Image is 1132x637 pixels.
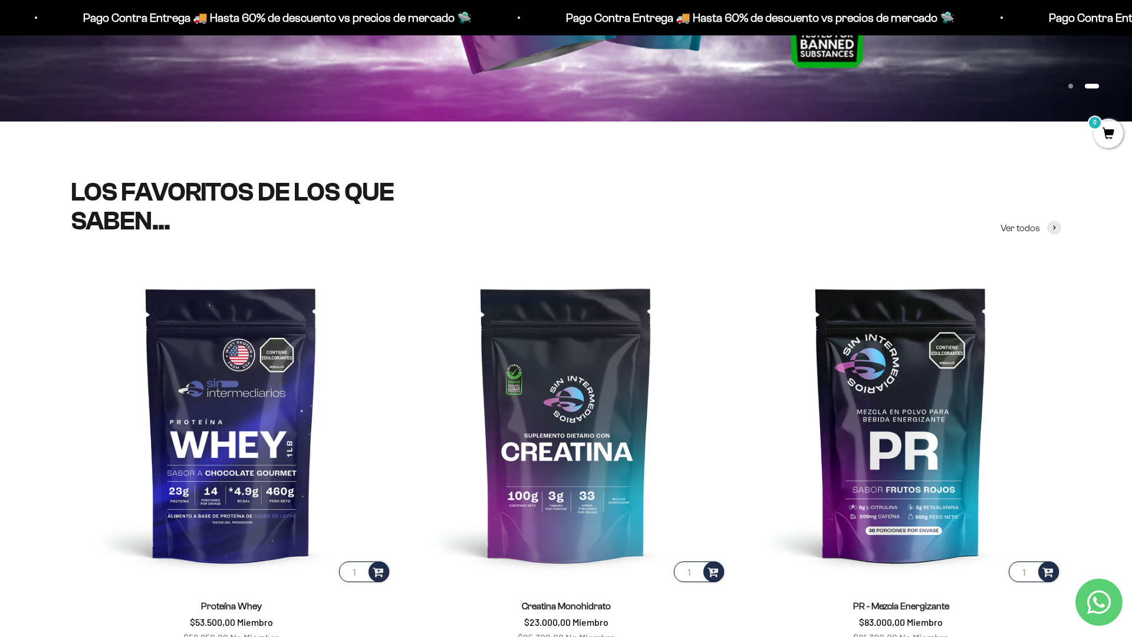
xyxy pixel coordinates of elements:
[522,601,611,611] a: Creatina Monohidrato
[907,616,943,628] span: Miembro
[1001,221,1061,236] a: Ver todos
[524,616,571,628] span: $23.000,00
[71,178,394,235] split-lines: LOS FAVORITOS DE LOS QUE SABEN...
[1094,128,1123,141] a: 0
[237,616,273,628] span: Miembro
[1001,221,1040,236] span: Ver todos
[853,601,949,611] a: PR - Mezcla Energizante
[81,8,470,27] p: Pago Contra Entrega 🚚 Hasta 60% de descuento vs precios de mercado 🛸
[564,8,953,27] p: Pago Contra Entrega 🚚 Hasta 60% de descuento vs precios de mercado 🛸
[190,616,235,628] span: $53.500,00
[1088,116,1102,130] mark: 0
[859,616,905,628] span: $83.000,00
[201,601,262,611] a: Proteína Whey
[572,616,608,628] span: Miembro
